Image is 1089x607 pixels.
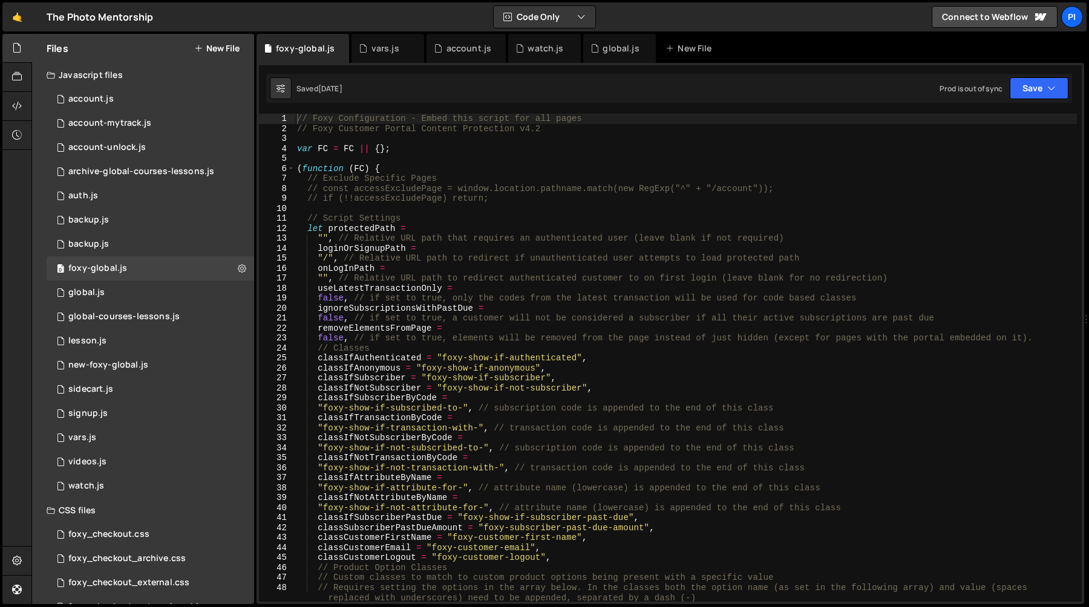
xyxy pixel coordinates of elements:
[259,373,295,383] div: 27
[259,433,295,443] div: 33
[194,44,240,53] button: New File
[259,154,295,164] div: 5
[47,256,254,281] div: 13533/34219.js
[259,463,295,473] div: 36
[259,423,295,433] div: 32
[259,193,295,204] div: 9
[259,284,295,294] div: 18
[68,360,148,371] div: new-foxy-global.js
[296,83,342,94] div: Saved
[259,473,295,483] div: 37
[259,453,295,463] div: 35
[68,529,149,540] div: foxy_checkout.css
[47,329,254,353] div: 13533/35472.js
[47,547,254,571] div: 13533/44030.css
[68,481,104,492] div: watch.js
[259,293,295,303] div: 19
[940,83,1002,94] div: Prod is out of sync
[259,333,295,343] div: 23
[68,384,113,395] div: sidecart.js
[318,83,342,94] div: [DATE]
[259,533,295,543] div: 43
[446,42,492,54] div: account.js
[1010,77,1068,99] button: Save
[47,305,254,329] div: 13533/35292.js
[47,10,153,24] div: The Photo Mentorship
[603,42,639,54] div: global.js
[68,336,106,346] div: lesson.js
[68,190,98,201] div: auth.js
[47,426,254,450] div: 13533/38978.js
[259,413,295,423] div: 31
[47,281,254,305] div: 13533/39483.js
[47,160,254,184] div: 13533/43968.js
[47,184,254,208] div: 13533/34034.js
[259,264,295,274] div: 16
[259,224,295,234] div: 12
[259,204,295,214] div: 10
[68,311,180,322] div: global-courses-lessons.js
[259,563,295,573] div: 46
[47,474,254,498] div: 13533/38527.js
[259,583,295,603] div: 48
[371,42,399,54] div: vars.js
[47,377,254,401] div: 13533/43446.js
[259,483,295,493] div: 38
[528,42,563,54] div: watch.js
[259,174,295,184] div: 7
[259,523,295,533] div: 42
[259,403,295,414] div: 30
[32,498,254,522] div: CSS files
[68,263,127,274] div: foxy-global.js
[68,166,214,177] div: archive-global-courses-lessons.js
[665,42,716,54] div: New File
[259,503,295,513] div: 40
[259,513,295,523] div: 41
[68,408,108,419] div: signup.js
[47,353,254,377] div: 13533/40053.js
[259,553,295,563] div: 45
[259,443,295,453] div: 34
[494,6,595,28] button: Code Only
[68,577,189,588] div: foxy_checkout_external.css
[47,87,254,111] div: 13533/34220.js
[259,124,295,134] div: 2
[68,287,105,298] div: global.js
[47,232,254,256] div: 13533/45031.js
[68,215,109,226] div: backup.js
[259,253,295,264] div: 15
[259,164,295,174] div: 6
[68,142,146,153] div: account-unlock.js
[259,363,295,374] div: 26
[932,6,1058,28] a: Connect to Webflow
[259,184,295,194] div: 8
[2,2,32,31] a: 🤙
[259,573,295,583] div: 47
[259,233,295,244] div: 13
[47,111,254,135] div: 13533/38628.js
[68,94,114,105] div: account.js
[259,303,295,314] div: 20
[68,118,151,129] div: account-mytrack.js
[47,401,254,426] div: 13533/35364.js
[259,134,295,144] div: 3
[47,135,254,160] div: 13533/41206.js
[259,244,295,254] div: 14
[32,63,254,87] div: Javascript files
[259,493,295,503] div: 39
[47,571,254,595] div: 13533/38747.css
[259,383,295,394] div: 28
[68,239,109,250] div: backup.js
[259,393,295,403] div: 29
[47,208,254,232] div: 13533/45030.js
[68,432,96,443] div: vars.js
[259,213,295,224] div: 11
[259,323,295,334] div: 22
[259,353,295,363] div: 25
[276,42,335,54] div: foxy-global.js
[47,522,254,547] div: 13533/38507.css
[259,343,295,354] div: 24
[259,543,295,553] div: 44
[1061,6,1083,28] a: Pi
